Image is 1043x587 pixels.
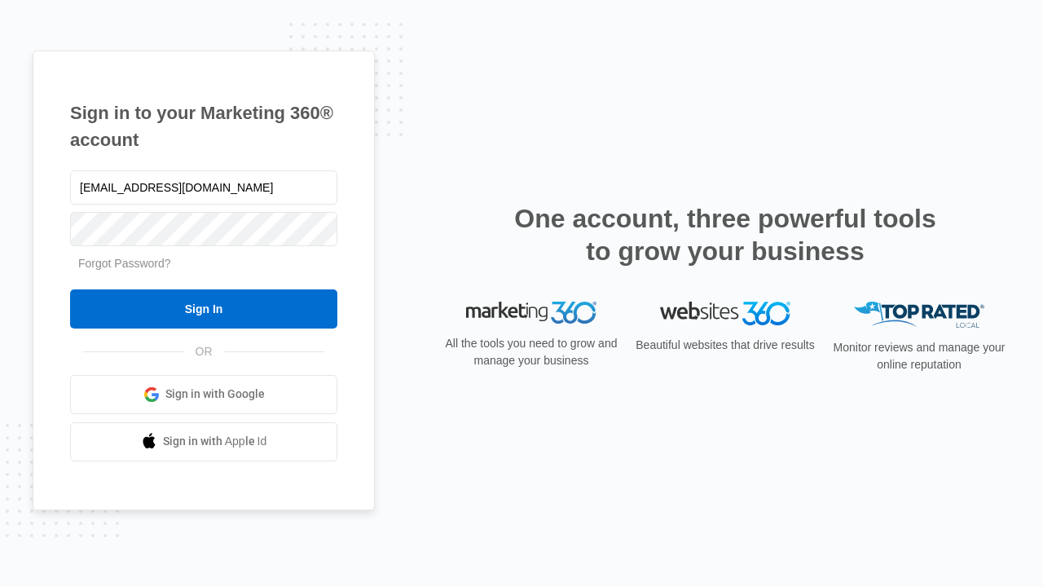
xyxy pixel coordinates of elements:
[70,99,337,153] h1: Sign in to your Marketing 360® account
[184,343,224,360] span: OR
[70,170,337,205] input: Email
[165,386,265,403] span: Sign in with Google
[70,289,337,329] input: Sign In
[78,257,171,270] a: Forgot Password?
[70,375,337,414] a: Sign in with Google
[828,339,1010,373] p: Monitor reviews and manage your online reputation
[70,422,337,461] a: Sign in with Apple Id
[466,302,596,324] img: Marketing 360
[660,302,790,325] img: Websites 360
[509,202,941,267] h2: One account, three powerful tools to grow your business
[163,433,267,450] span: Sign in with Apple Id
[440,335,623,369] p: All the tools you need to grow and manage your business
[854,302,984,329] img: Top Rated Local
[634,337,816,354] p: Beautiful websites that drive results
